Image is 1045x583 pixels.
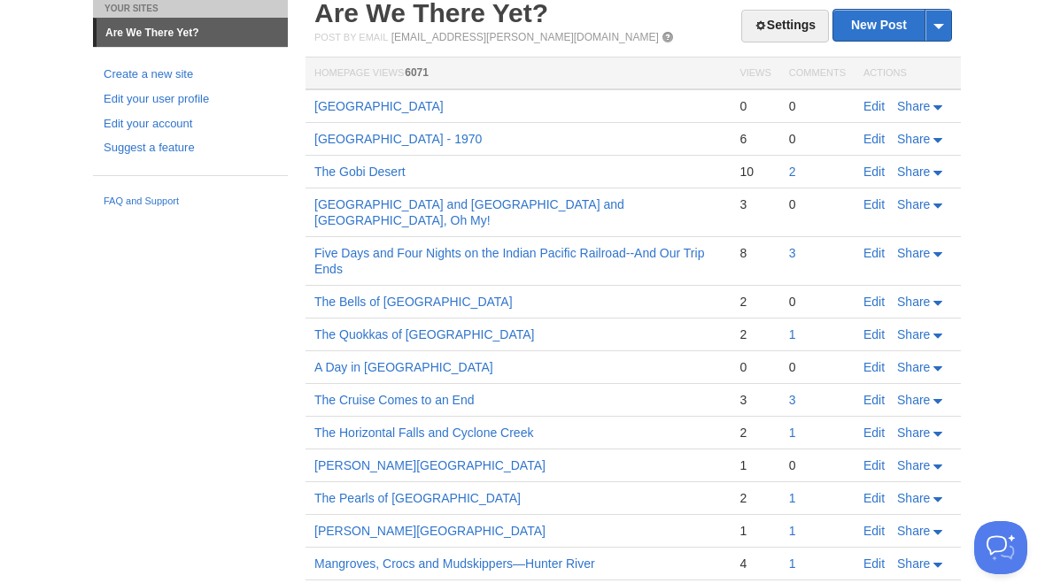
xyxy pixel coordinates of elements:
[897,197,930,211] span: Share
[314,246,704,276] a: Five Days and Four Nights on the Indian Pacific Railroad--And Our Trip Ends
[405,66,429,79] span: 6071
[314,197,624,227] a: [GEOGRAPHIC_DATA] and [GEOGRAPHIC_DATA] and [GEOGRAPHIC_DATA], Oh My!
[739,98,770,114] div: 0
[314,327,534,341] a: The Quokkas of [GEOGRAPHIC_DATA]
[897,295,930,309] span: Share
[863,491,885,505] a: Edit
[789,165,796,179] a: 2
[314,360,493,374] a: A Day in [GEOGRAPHIC_DATA]
[897,132,930,146] span: Share
[897,426,930,440] span: Share
[97,19,288,47] a: Are We There Yet?
[863,556,885,571] a: Edit
[739,392,770,408] div: 3
[789,491,796,505] a: 1
[739,326,770,342] div: 2
[789,246,796,260] a: 3
[789,556,796,571] a: 1
[789,131,846,147] div: 0
[314,556,595,571] a: Mangroves, Crocs and Mudskippers—Hunter River
[897,165,930,179] span: Share
[897,556,930,571] span: Share
[897,524,930,538] span: Share
[863,99,885,113] a: Edit
[789,98,846,114] div: 0
[731,58,779,90] th: Views
[739,523,770,539] div: 1
[314,426,533,440] a: The Horizontal Falls and Cyclone Creek
[863,393,885,407] a: Edit
[391,31,659,43] a: [EMAIL_ADDRESS][PERSON_NAME][DOMAIN_NAME]
[739,556,770,571] div: 4
[789,393,796,407] a: 3
[314,165,406,179] a: The Gobi Desert
[739,294,770,310] div: 2
[863,197,885,211] a: Edit
[314,524,546,538] a: [PERSON_NAME][GEOGRAPHIC_DATA]
[780,58,855,90] th: Comments
[739,359,770,375] div: 0
[104,194,277,210] a: FAQ and Support
[306,58,731,90] th: Homepage Views
[104,115,277,134] a: Edit your account
[739,196,770,212] div: 3
[314,99,444,113] a: [GEOGRAPHIC_DATA]
[741,10,829,42] a: Settings
[104,139,277,157] a: Suggest a feature
[863,132,885,146] a: Edit
[314,491,521,505] a: The Pearls of [GEOGRAPHIC_DATA]
[104,65,277,84] a: Create a new site
[897,246,930,260] span: Share
[789,426,796,440] a: 1
[789,294,846,310] div: 0
[314,393,475,407] a: The Cruise Comes to an End
[104,90,277,109] a: Edit your user profile
[739,245,770,261] div: 8
[314,295,513,309] a: The Bells of [GEOGRAPHIC_DATA]
[739,164,770,180] div: 10
[897,360,930,374] span: Share
[739,490,770,506] div: 2
[789,196,846,212] div: 0
[314,32,388,42] span: Post by Email
[314,458,546,472] a: [PERSON_NAME][GEOGRAPHIC_DATA]
[863,360,885,374] a: Edit
[897,99,930,113] span: Share
[789,457,846,473] div: 0
[863,458,885,472] a: Edit
[863,524,885,538] a: Edit
[789,359,846,375] div: 0
[897,458,930,472] span: Share
[314,132,482,146] a: [GEOGRAPHIC_DATA] - 1970
[897,327,930,341] span: Share
[739,425,770,441] div: 2
[863,327,885,341] a: Edit
[974,521,1027,574] iframe: Help Scout Beacon - Open
[863,295,885,309] a: Edit
[863,246,885,260] a: Edit
[833,10,951,41] a: New Post
[897,491,930,505] span: Share
[897,393,930,407] span: Share
[789,524,796,538] a: 1
[855,58,961,90] th: Actions
[739,457,770,473] div: 1
[739,131,770,147] div: 6
[789,327,796,341] a: 1
[863,165,885,179] a: Edit
[863,426,885,440] a: Edit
